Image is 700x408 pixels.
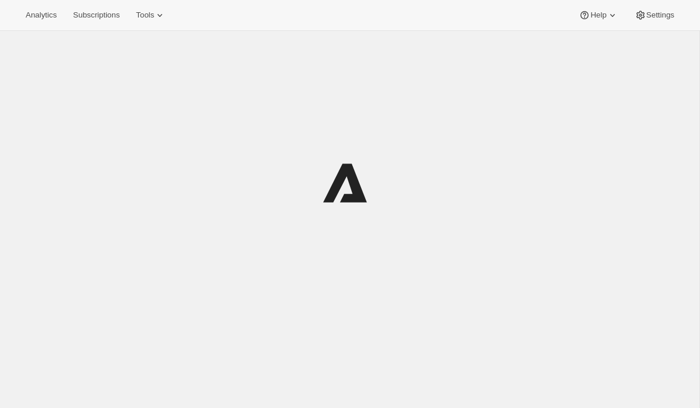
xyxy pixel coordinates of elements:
button: Settings [628,7,681,23]
span: Help [590,11,606,20]
span: Subscriptions [73,11,120,20]
button: Subscriptions [66,7,127,23]
span: Analytics [26,11,57,20]
span: Settings [646,11,674,20]
button: Analytics [19,7,64,23]
button: Help [572,7,625,23]
button: Tools [129,7,173,23]
span: Tools [136,11,154,20]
